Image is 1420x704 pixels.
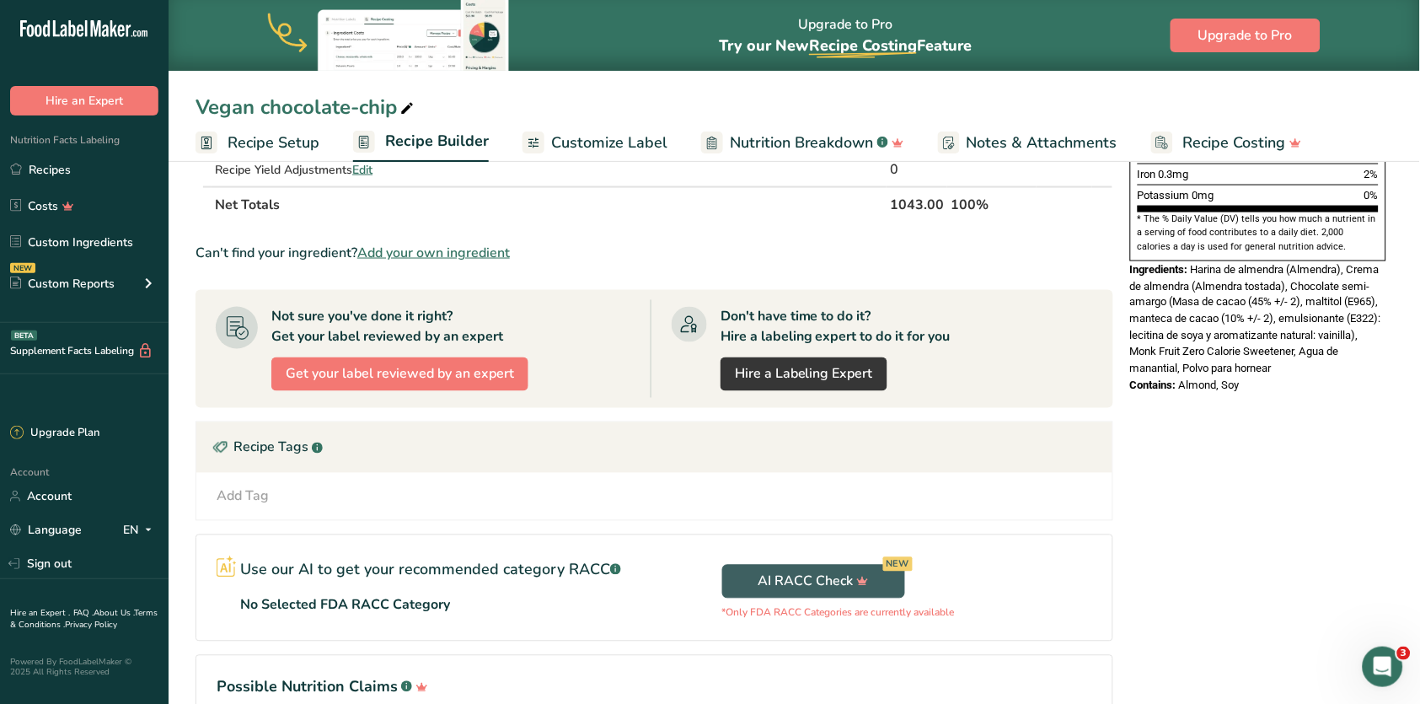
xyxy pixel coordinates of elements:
[286,364,514,384] span: Get your label reviewed by an expert
[1138,189,1190,202] span: Potassium
[217,486,269,507] div: Add Tag
[1138,168,1156,180] span: Iron
[721,357,887,391] a: Hire a Labeling Expert
[240,559,621,582] p: Use our AI to get your recommended category RACC
[352,162,372,178] span: Edit
[719,35,972,56] span: Try our New Feature
[271,307,503,347] div: Not sure you've done it right? Get your label reviewed by an expert
[10,263,35,273] div: NEW
[196,124,319,162] a: Recipe Setup
[938,124,1117,162] a: Notes & Attachments
[883,557,913,572] div: NEW
[1130,263,1381,375] span: Harina de almendra (Almendra), Crema de almendra (Almendra tostada), Chocolate semi-amargo (Masa ...
[1151,124,1302,162] a: Recipe Costing
[94,607,134,619] a: About Us .
[10,607,158,631] a: Terms & Conditions .
[123,520,158,540] div: EN
[196,422,1112,473] div: Recipe Tags
[730,132,874,154] span: Nutrition Breakdown
[1364,189,1379,202] span: 0%
[1179,379,1240,392] span: Almond, Soy
[10,86,158,116] button: Hire an Expert
[10,275,115,293] div: Custom Reports
[947,186,1037,222] th: 100%
[551,132,667,154] span: Customize Label
[215,161,480,179] div: Recipe Yield Adjustments
[758,572,869,592] span: AI RACC Check
[10,657,158,677] div: Powered By FoodLabelMaker © 2025 All Rights Reserved
[10,425,99,442] div: Upgrade Plan
[353,122,489,163] a: Recipe Builder
[11,331,37,341] div: BETA
[240,595,450,615] p: No Selected FDA RACC Category
[1183,132,1286,154] span: Recipe Costing
[1130,263,1188,276] span: Ingredients:
[10,607,70,619] a: Hire an Expert .
[10,515,82,545] a: Language
[65,619,117,631] a: Privacy Policy
[217,676,1092,699] h1: Possible Nutrition Claims
[967,132,1117,154] span: Notes & Attachments
[73,607,94,619] a: FAQ .
[196,92,417,122] div: Vegan chocolate-chip
[809,35,917,56] span: Recipe Costing
[719,1,972,71] div: Upgrade to Pro
[887,186,947,222] th: 1043.00
[1397,647,1411,660] span: 3
[721,307,951,347] div: Don't have time to do it? Hire a labeling expert to do it for you
[1363,647,1403,687] iframe: Intercom live chat
[1192,189,1214,202] span: 0mg
[357,243,510,263] span: Add your own ingredient
[228,132,319,154] span: Recipe Setup
[1198,25,1293,46] span: Upgrade to Pro
[271,357,528,391] button: Get your label reviewed by an expert
[890,159,944,180] div: 0
[212,186,887,222] th: Net Totals
[722,605,955,621] p: *Only FDA RACC Categories are currently available
[196,243,1113,263] div: Can't find your ingredient?
[1364,168,1379,180] span: 2%
[1159,168,1189,180] span: 0.3mg
[1130,379,1176,392] span: Contains:
[385,130,489,153] span: Recipe Builder
[1138,212,1379,254] section: * The % Daily Value (DV) tells you how much a nutrient in a serving of food contributes to a dail...
[701,124,904,162] a: Nutrition Breakdown
[1171,19,1321,52] button: Upgrade to Pro
[722,565,905,599] button: AI RACC Check NEW
[522,124,667,162] a: Customize Label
